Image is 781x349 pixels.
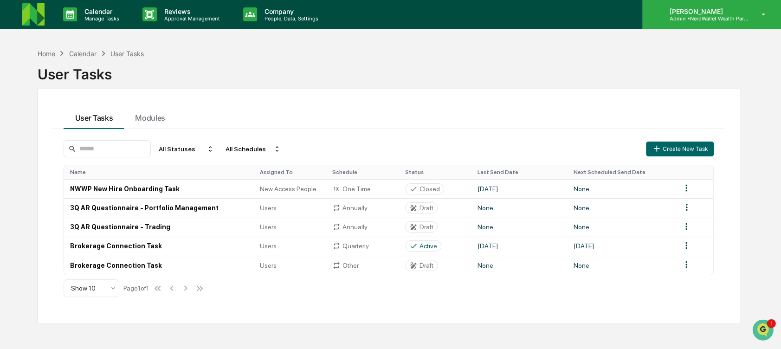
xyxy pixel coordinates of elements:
[64,237,254,256] td: Brokerage Connection Task
[144,101,169,112] button: See all
[9,117,24,132] img: Jack Rasmussen
[254,165,327,179] th: Assigned To
[82,126,101,134] span: [DATE]
[259,242,276,250] span: Users
[42,71,152,80] div: Start new chat
[327,165,400,179] th: Schedule
[420,262,433,269] div: Draft
[157,15,225,22] p: Approval Management
[157,7,225,15] p: Reviews
[420,204,433,212] div: Draft
[77,15,124,22] p: Manage Tasks
[472,237,568,256] td: [DATE]
[332,204,394,212] div: Annually
[568,218,676,237] td: None
[751,318,776,343] iframe: Open customer support
[662,15,748,22] p: Admin • NerdWallet Wealth Partners
[64,161,119,178] a: 🗄️Attestations
[64,218,254,237] td: 3Q AR Questionnaire - Trading
[568,198,676,217] td: None
[420,185,440,193] div: Closed
[568,165,676,179] th: Next Scheduled Send Date
[332,261,394,270] div: Other
[123,284,148,292] div: Page 1 of 1
[9,103,62,110] div: Past conversations
[472,198,568,217] td: None
[64,179,254,198] td: NWWP New Hire Onboarding Task
[662,7,748,15] p: [PERSON_NAME]
[6,161,64,178] a: 🖐️Preclearance
[124,104,176,129] button: Modules
[257,7,323,15] p: Company
[257,15,323,22] p: People, Data, Settings
[77,7,124,15] p: Calendar
[6,179,62,195] a: 🔎Data Lookup
[259,204,276,212] span: Users
[259,223,276,231] span: Users
[19,71,36,88] img: 8933085812038_c878075ebb4cc5468115_72.jpg
[37,58,740,83] div: User Tasks
[9,166,17,173] div: 🖐️
[65,205,112,212] a: Powered byPylon
[64,256,254,275] td: Brokerage Connection Task
[22,3,45,26] img: logo
[259,262,276,269] span: Users
[472,179,568,198] td: [DATE]
[9,71,26,88] img: 1746055101610-c473b297-6a78-478c-a979-82029cc54cd1
[420,242,437,250] div: Active
[77,165,115,174] span: Attestations
[155,142,218,156] div: All Statuses
[259,185,316,193] span: New Access People
[472,165,568,179] th: Last Send Date
[29,126,75,134] span: [PERSON_NAME]
[158,74,169,85] button: Start new chat
[64,165,254,179] th: Name
[92,205,112,212] span: Pylon
[64,104,124,129] button: User Tasks
[42,80,128,88] div: We're available if you need us!
[400,165,472,179] th: Status
[19,182,58,192] span: Data Lookup
[19,127,26,134] img: 1746055101610-c473b297-6a78-478c-a979-82029cc54cd1
[332,223,394,231] div: Annually
[9,183,17,191] div: 🔎
[110,50,144,58] div: User Tasks
[472,218,568,237] td: None
[472,256,568,275] td: None
[19,165,60,174] span: Preclearance
[69,50,97,58] div: Calendar
[332,185,394,193] div: One Time
[221,142,284,156] div: All Schedules
[568,237,676,256] td: [DATE]
[37,50,55,58] div: Home
[64,198,254,217] td: 3Q AR Questionnaire - Portfolio Management
[67,166,75,173] div: 🗄️
[332,242,394,250] div: Quarterly
[9,19,169,34] p: How can we help?
[420,223,433,231] div: Draft
[646,142,714,156] button: Create New Task
[568,179,676,198] td: None
[77,126,80,134] span: •
[568,256,676,275] td: None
